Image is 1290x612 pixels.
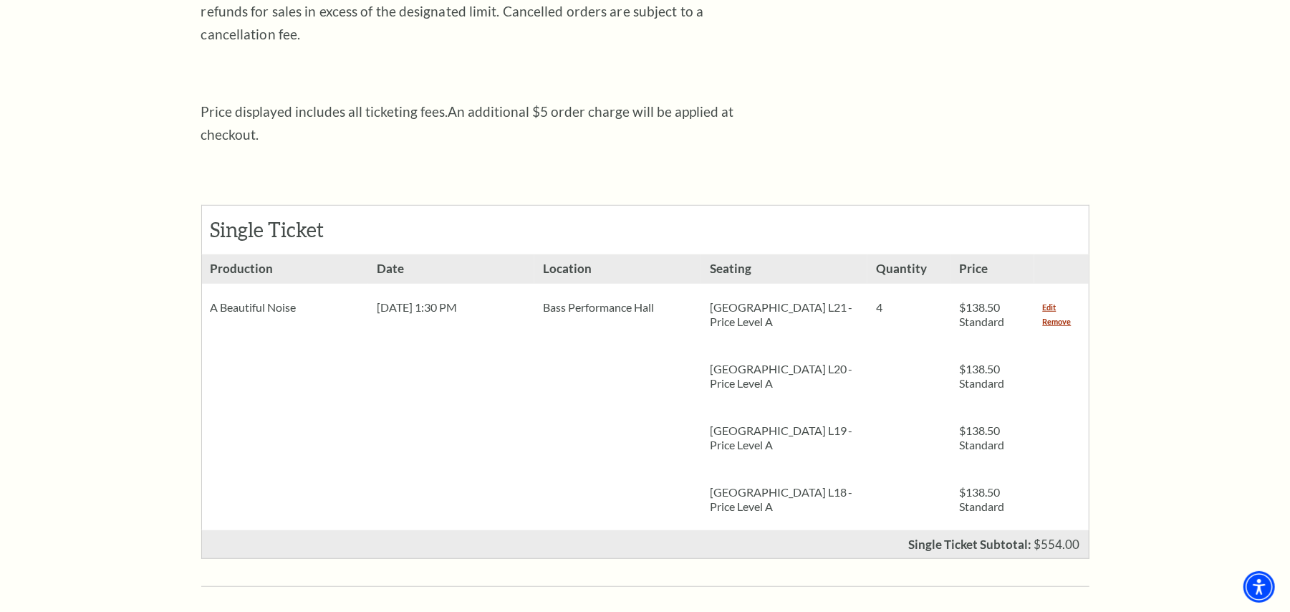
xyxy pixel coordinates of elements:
[909,538,1032,550] p: Single Ticket Subtotal:
[876,300,942,315] p: 4
[543,300,654,314] span: Bass Performance Hall
[959,485,1004,513] span: $138.50 Standard
[1043,300,1056,315] a: Edit
[959,362,1004,390] span: $138.50 Standard
[211,218,367,242] h2: Single Ticket
[1043,315,1072,329] a: Remove
[710,300,859,329] p: [GEOGRAPHIC_DATA] L21 - Price Level A
[701,254,867,284] h3: Seating
[1034,537,1080,552] span: $554.00
[202,254,368,284] h3: Production
[202,284,368,331] div: A Beautiful Noise
[534,254,701,284] h3: Location
[201,103,734,143] span: An additional $5 order charge will be applied at checkout.
[950,254,1034,284] h3: Price
[710,424,859,452] p: [GEOGRAPHIC_DATA] L19 - Price Level A
[201,100,746,146] p: Price displayed includes all ticketing fees.
[710,485,859,514] p: [GEOGRAPHIC_DATA] L18 - Price Level A
[368,254,534,284] h3: Date
[867,254,950,284] h3: Quantity
[710,362,859,391] p: [GEOGRAPHIC_DATA] L20 - Price Level A
[368,284,534,331] div: [DATE] 1:30 PM
[959,424,1004,451] span: $138.50 Standard
[959,300,1004,328] span: $138.50 Standard
[1243,571,1275,603] div: Accessibility Menu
